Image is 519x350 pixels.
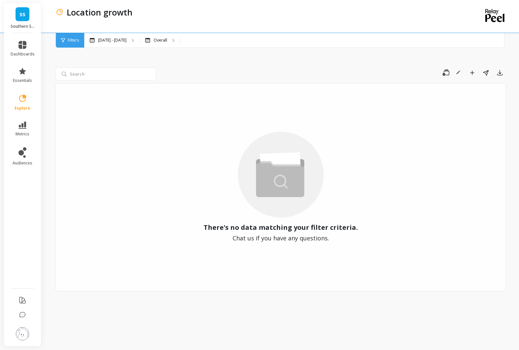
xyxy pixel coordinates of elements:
input: Search [56,67,156,81]
img: profile picture [16,327,29,340]
span: audiences [13,160,32,166]
span: explore [15,106,30,111]
span: essentials [13,78,32,83]
p: Location growth [67,7,132,18]
span: Filters [68,38,79,43]
span: SS [19,11,25,18]
span: Chat us if you have any questions. [233,233,329,243]
p: Overall [154,38,167,43]
span: There's no data matching your filter criteria. [204,223,358,232]
p: Southern String [11,24,35,29]
span: metrics [16,131,29,137]
span: dashboards [11,52,35,57]
img: header icon [56,8,63,16]
p: [DATE] - [DATE] [98,38,127,43]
